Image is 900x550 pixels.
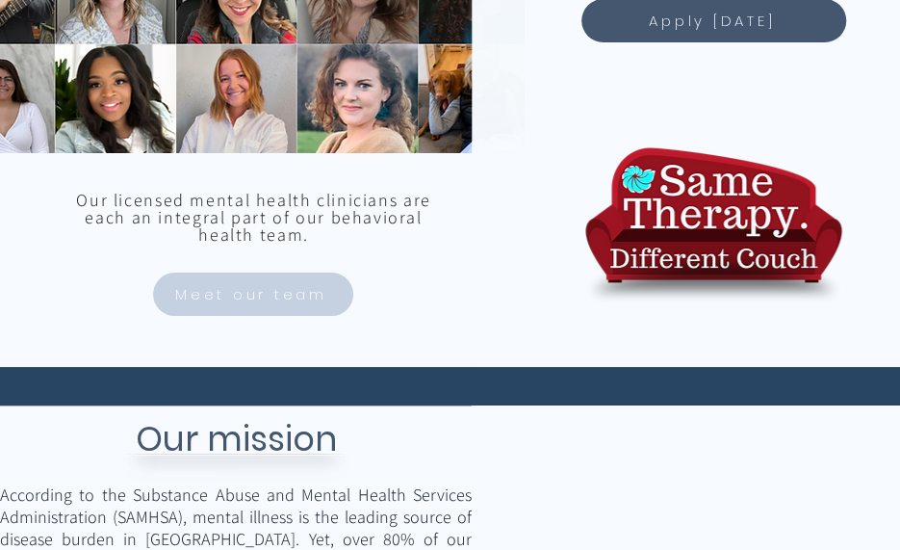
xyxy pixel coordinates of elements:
a: Meet our team [153,273,353,316]
span: Apply [DATE] [649,10,775,32]
span: Meet our team [175,283,327,305]
h3: Our mission [67,413,404,464]
span: Our licensed mental health clinicians are each an integral part of our behavioral health team. [76,189,430,246]
img: TelebehavioralHealth.US Logo [583,131,843,316]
